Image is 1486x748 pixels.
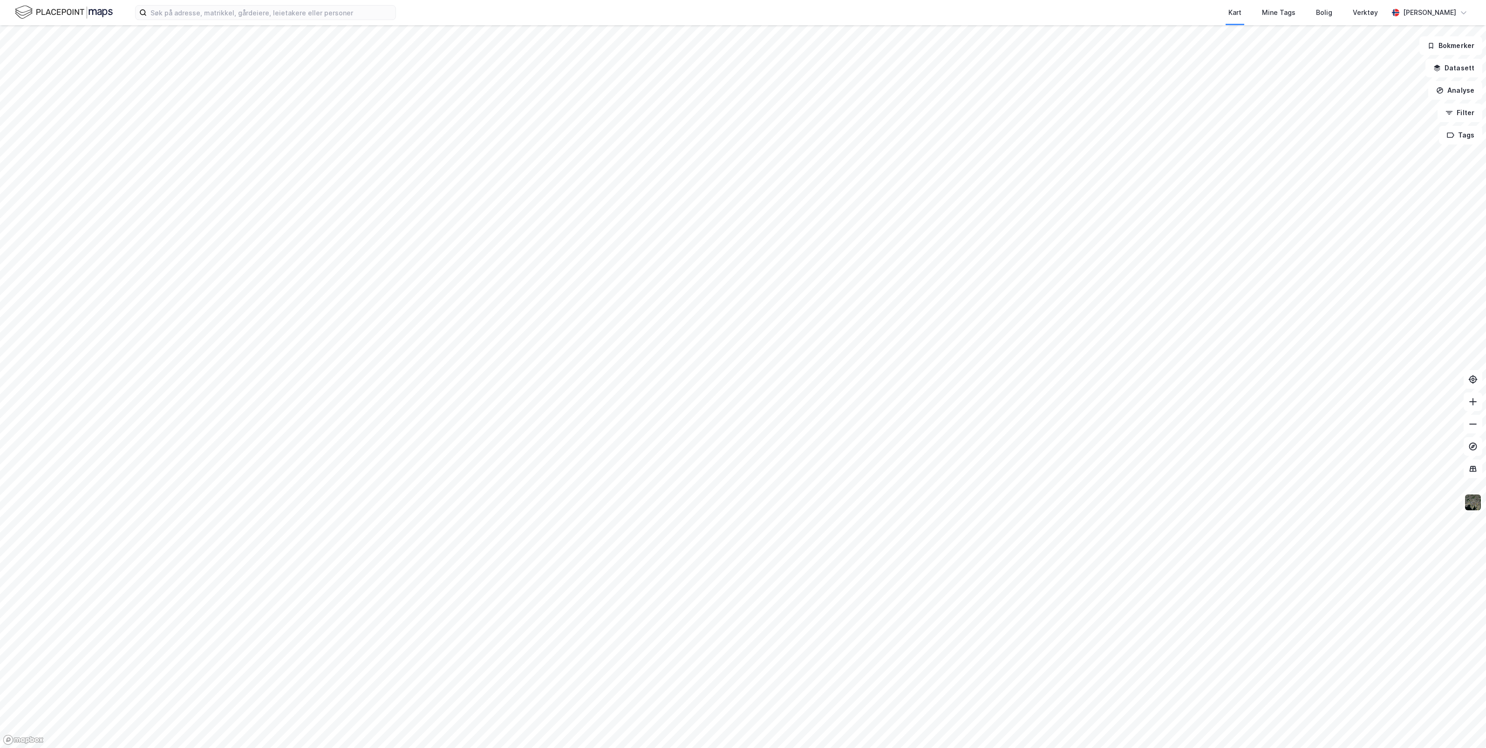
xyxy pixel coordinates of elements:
[1403,7,1456,18] div: [PERSON_NAME]
[147,6,395,20] input: Søk på adresse, matrikkel, gårdeiere, leietakere eller personer
[15,4,113,21] img: logo.f888ab2527a4732fd821a326f86c7f29.svg
[1228,7,1241,18] div: Kart
[1353,7,1378,18] div: Verktøy
[1316,7,1332,18] div: Bolig
[1262,7,1295,18] div: Mine Tags
[1439,703,1486,748] iframe: Chat Widget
